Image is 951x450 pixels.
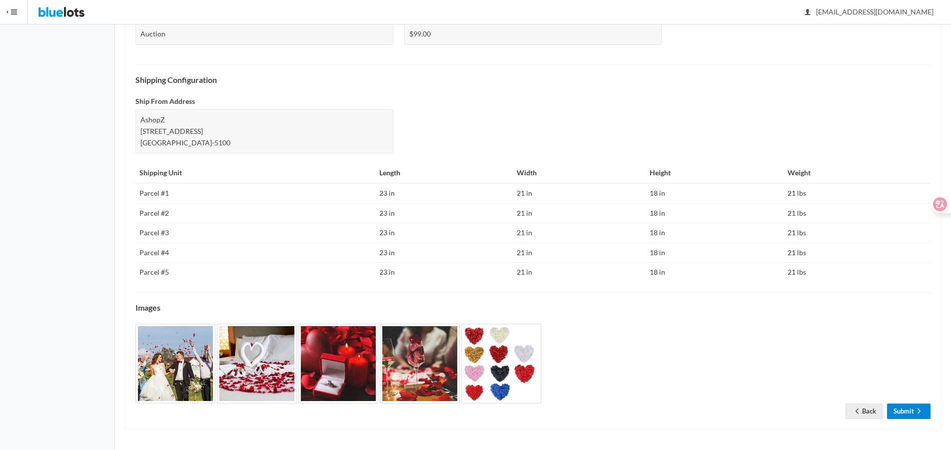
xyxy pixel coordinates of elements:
[784,243,931,263] td: 21 lbs
[784,203,931,223] td: 21 lbs
[375,163,513,183] th: Length
[513,163,646,183] th: Width
[217,324,297,404] img: 179b0f13-6860-4977-a12a-b60f926046ce-1696814576.jpg
[784,223,931,243] td: 21 lbs
[375,183,513,203] td: 23 in
[380,324,460,404] img: 10548175-78fd-4f41-871f-70b9fc4e8deb-1696814577.jpg
[646,223,783,243] td: 18 in
[375,243,513,263] td: 23 in
[646,163,783,183] th: Height
[646,263,783,282] td: 18 in
[135,203,375,223] td: Parcel #2
[404,23,662,45] div: $99.00
[784,183,931,203] td: 21 lbs
[135,109,393,153] div: AshopZ [STREET_ADDRESS] [GEOGRAPHIC_DATA]-5100
[914,407,924,417] ion-icon: arrow forward
[852,407,862,417] ion-icon: arrow back
[513,243,646,263] td: 21 in
[646,243,783,263] td: 18 in
[375,223,513,243] td: 23 in
[803,8,813,17] ion-icon: person
[135,243,375,263] td: Parcel #4
[135,324,215,404] img: b408128f-5741-462f-b4e7-a1ae47a86d10-1696814575.jpg
[646,183,783,203] td: 18 in
[646,203,783,223] td: 18 in
[784,163,931,183] th: Weight
[846,404,883,419] a: arrow backBack
[135,183,375,203] td: Parcel #1
[135,303,931,312] h4: Images
[513,223,646,243] td: 21 in
[135,75,931,84] h4: Shipping Configuration
[375,263,513,282] td: 23 in
[461,324,541,404] img: 6710412d-54e1-448c-9a48-858d3f9475ef-1696814578.jpg
[513,183,646,203] td: 21 in
[135,223,375,243] td: Parcel #3
[784,263,931,282] td: 21 lbs
[513,263,646,282] td: 21 in
[887,404,931,419] a: Submitarrow forward
[375,203,513,223] td: 23 in
[135,23,393,45] div: Auction
[805,7,934,16] span: [EMAIL_ADDRESS][DOMAIN_NAME]
[135,96,195,107] label: Ship From Address
[298,324,378,404] img: 0caa8de6-dc77-4006-98a6-aad78d4a4dba-1696814576.jpg
[135,263,375,282] td: Parcel #5
[513,203,646,223] td: 21 in
[135,163,375,183] th: Shipping Unit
